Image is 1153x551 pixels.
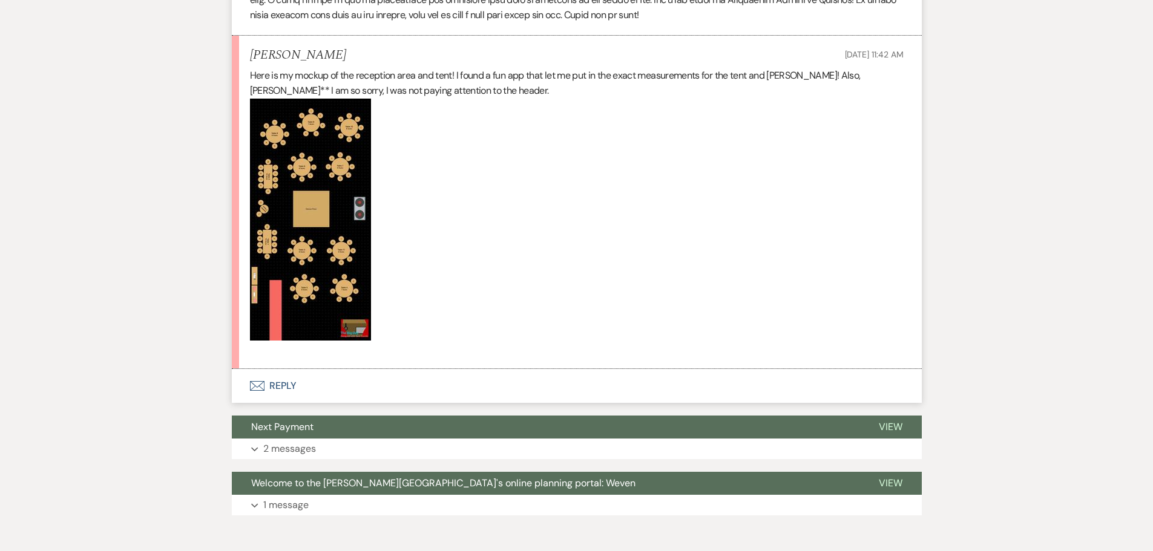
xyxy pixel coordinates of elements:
[232,439,922,459] button: 2 messages
[859,472,922,495] button: View
[232,369,922,403] button: Reply
[250,68,904,99] p: Here is my mockup of the reception area and tent! I found a fun app that let me put in the exact ...
[250,48,346,63] h5: [PERSON_NAME]
[263,441,316,457] p: 2 messages
[879,420,902,433] span: View
[232,416,859,439] button: Next Payment
[879,477,902,489] span: View
[232,495,922,515] button: 1 message
[859,416,922,439] button: View
[845,49,904,60] span: [DATE] 11:42 AM
[232,472,859,495] button: Welcome to the [PERSON_NAME][GEOGRAPHIC_DATA]'s online planning portal: Weven
[263,497,309,513] p: 1 message
[251,477,636,489] span: Welcome to the [PERSON_NAME][GEOGRAPHIC_DATA]'s online planning portal: Weven
[251,420,314,433] span: Next Payment
[250,99,371,341] img: IMG_3188.jpeg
